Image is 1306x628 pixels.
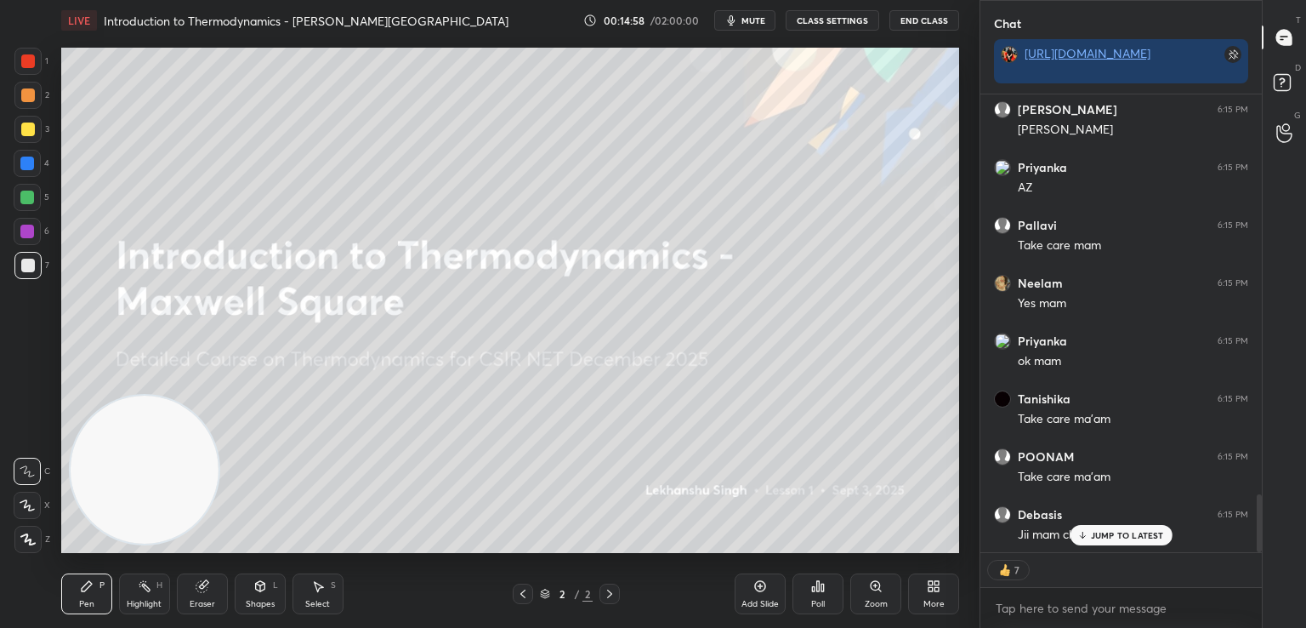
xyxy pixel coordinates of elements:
div: X [14,492,50,519]
span: mute [741,14,765,26]
div: Pen [79,600,94,608]
div: 7 [14,252,49,279]
h6: [PERSON_NAME] [1018,102,1117,117]
button: CLASS SETTINGS [786,10,879,31]
div: C [14,458,50,485]
div: Take care ma'am [1018,411,1248,428]
img: default.png [994,506,1011,523]
div: LIVE [61,10,97,31]
div: Take care ma'am [1018,469,1248,486]
h4: Introduction to Thermodynamics - [PERSON_NAME][GEOGRAPHIC_DATA] [104,13,508,29]
h6: Debasis [1018,507,1062,522]
div: 2 [554,589,571,599]
div: grid [980,94,1262,553]
div: 3 [14,116,49,143]
img: 2b5b004d42704ff0b5690e9026ed6f6f.22968265_3 [994,391,1011,408]
div: 6:15 PM [1218,336,1248,346]
img: 3 [994,333,1011,350]
div: Z [14,526,50,553]
p: G [1294,109,1301,122]
div: Poll [811,600,825,608]
p: Chat [980,1,1035,46]
div: 6:15 PM [1218,510,1248,520]
div: AZ [1018,180,1248,197]
div: Add Slide [741,600,779,608]
div: Highlight [127,600,162,608]
div: 6:15 PM [1218,394,1248,404]
img: default.png [994,101,1011,118]
div: More [923,600,945,608]
div: Shapes [246,600,275,608]
div: P [99,581,105,590]
div: 5 [14,184,49,211]
div: Select [305,600,330,608]
div: Jii mam chalega [1018,527,1248,544]
div: Yes mam [1018,295,1248,312]
div: Zoom [865,600,888,608]
div: Eraser [190,600,215,608]
div: H [156,581,162,590]
img: 14e689ce0dc24dc783dc9a26bdb6f65d.jpg [1001,46,1018,63]
p: JUMP TO LATEST [1091,530,1164,540]
button: End Class [889,10,959,31]
img: 3 [994,159,1011,176]
button: mute [714,10,775,31]
h6: Priyanka [1018,334,1067,349]
div: 6:15 PM [1218,452,1248,462]
h6: Neelam [1018,276,1063,291]
h6: POONAM [1018,449,1074,465]
div: 1 [14,48,48,75]
h6: Tanishika [1018,391,1070,407]
div: S [331,581,336,590]
img: default.png [994,448,1011,465]
img: thumbs_up.png [997,562,1014,579]
div: 6:15 PM [1218,163,1248,173]
div: 6:15 PM [1218,278,1248,288]
div: 7 [1014,563,1020,577]
div: Take care mam [1018,237,1248,254]
p: D [1295,61,1301,74]
div: 6:15 PM [1218,220,1248,231]
div: 2 [14,82,49,109]
div: 4 [14,150,49,177]
div: ok mam [1018,353,1248,370]
div: 2 [582,586,593,602]
img: default.png [994,217,1011,234]
h6: Pallavi [1018,218,1057,233]
a: [URL][DOMAIN_NAME] [1025,45,1150,61]
div: L [273,581,278,590]
p: T [1296,14,1301,26]
div: 6:15 PM [1218,105,1248,115]
div: / [574,589,579,599]
h6: Priyanka [1018,160,1067,175]
img: 3ba5f3331d8f441b9759f01e6fcbb600.jpg [994,275,1011,292]
div: [PERSON_NAME] [1018,122,1248,139]
div: 6 [14,218,49,245]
